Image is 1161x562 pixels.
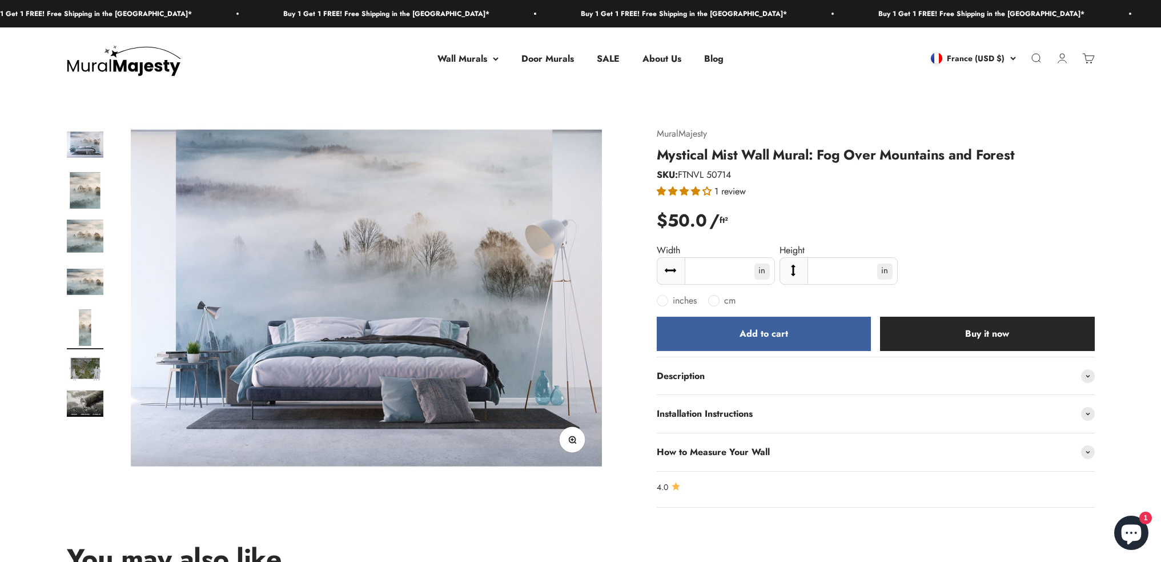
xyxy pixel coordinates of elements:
[720,214,728,226] i: ft²
[131,126,602,469] img: Mystical Mist Wall Mural: Fog Over Mountains and Forest
[67,309,103,346] img: Mystical Mist Wall Mural: Fog Over Mountains and Forest
[657,127,707,140] a: MuralMajesty
[657,168,731,181] span: FTNVL 50714
[657,481,668,493] span: 4.0
[657,433,1095,471] summary: How to Measure Your Wall
[67,218,103,258] button: Go to item 3
[724,294,736,307] span: cm
[947,53,1005,65] span: France (USD $)
[67,126,103,166] button: Go to item 1
[878,8,1084,19] p: Buy 1 Get 1 FREE! Free Shipping in the [GEOGRAPHIC_DATA]*
[657,406,753,421] span: Installation Instructions
[67,264,103,304] button: Go to item 4
[931,53,1016,65] button: France (USD $)
[880,317,1094,351] button: Buy it now
[437,51,499,66] summary: Wall Murals
[657,244,680,257] label: Width
[67,355,103,381] img: Mystical Mist Wall Mural: Fog Over Mountains and Forest
[67,172,103,209] img: Mystical Mist Wall Mural: Fog Over Mountains and Forest
[709,207,728,234] span: /
[657,357,1095,395] summary: Description
[680,326,848,341] div: Add to cart
[67,218,103,254] img: Mystical Mist Wall Mural: Fog Over Mountains and Forest
[877,264,893,280] label: in
[780,244,805,257] label: Height
[597,52,620,65] a: SALE
[657,207,728,234] div: $
[657,145,1095,165] h1: Mystical Mist Wall Mural: Fog Over Mountains and Forest
[67,264,103,300] img: Mystical Mist Wall Mural: Fog Over Mountains and Forest
[657,395,1095,433] summary: Installation Instructions
[788,265,799,276] img: arrows-v.svg
[67,355,103,385] button: Go to item 6
[67,390,103,420] button: Go to item 7
[673,294,697,307] span: inches
[657,481,1095,493] a: 4.04.0 out of 5.0 stars
[714,185,746,198] span: 1 review
[754,264,770,280] label: in
[657,185,714,198] span: 4.00 stars
[642,52,681,65] a: About Us
[657,317,871,351] button: Add to cart
[521,52,574,65] a: Door Murals
[657,445,770,460] span: How to Measure Your Wall
[67,172,103,212] button: Go to item 2
[283,8,489,19] p: Buy 1 Get 1 FREE! Free Shipping in the [GEOGRAPHIC_DATA]*
[665,265,676,276] img: arrows-h.svg
[657,369,705,384] span: Description
[581,8,787,19] p: Buy 1 Get 1 FREE! Free Shipping in the [GEOGRAPHIC_DATA]*
[1111,516,1152,553] inbox-online-store-chat: Shopify online store chat
[668,207,709,234] span: 50.0
[903,326,1071,341] div: Buy it now
[67,126,103,163] img: Mystical Mist Wall Mural: Fog Over Mountains and Forest
[67,390,103,417] img: Mystical Mist Wall Mural: Fog Over Mountains and Forest
[704,52,724,65] a: Blog
[67,309,103,349] button: Go to item 5
[657,168,678,181] b: SKU:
